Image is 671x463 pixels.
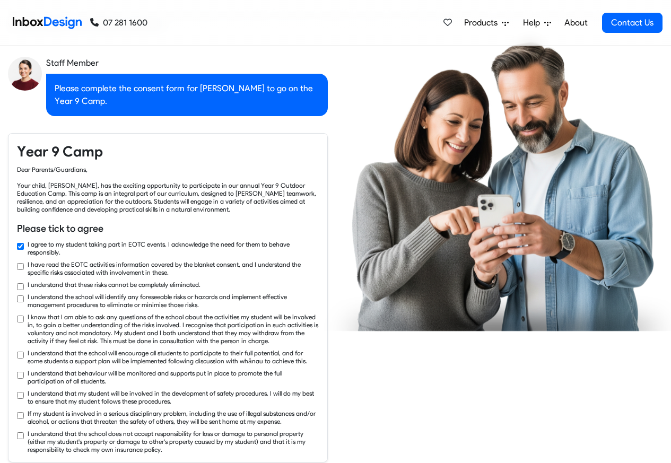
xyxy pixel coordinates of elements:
[8,57,42,91] img: staff_avatar.png
[28,293,319,309] label: I understand the school will identify any foreseeable risks or hazards and implement effective ma...
[28,313,319,345] label: I know that I am able to ask any questions of the school about the activities my student will be ...
[460,12,513,33] a: Products
[464,16,502,29] span: Products
[28,389,319,405] label: I understand that my student will be involved in the development of safety procedures. I will do ...
[90,16,147,29] a: 07 281 1600
[28,430,319,453] label: I understand that the school does not accept responsibility for loss or damage to personal proper...
[46,57,328,69] div: Staff Member
[28,369,319,385] label: I understand that behaviour will be monitored and supports put in place to promote the full parti...
[46,74,328,116] div: Please complete the consent form for [PERSON_NAME] to go on the Year 9 Camp.
[28,240,319,256] label: I agree to my student taking part in EOTC events. I acknowledge the need for them to behave respo...
[28,260,319,276] label: I have read the EOTC activities information covered by the blanket consent, and I understand the ...
[17,142,319,161] h4: Year 9 Camp
[523,16,544,29] span: Help
[561,12,590,33] a: About
[602,13,663,33] a: Contact Us
[17,165,319,213] div: Dear Parents/Guardians, Your child, [PERSON_NAME], has the exciting opportunity to participate in...
[28,281,201,289] label: I understand that these risks cannot be completely eliminated.
[28,409,319,425] label: If my student is involved in a serious disciplinary problem, including the use of illegal substan...
[17,222,319,235] h6: Please tick to agree
[28,349,319,365] label: I understand that the school will encourage all students to participate to their full potential, ...
[519,12,555,33] a: Help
